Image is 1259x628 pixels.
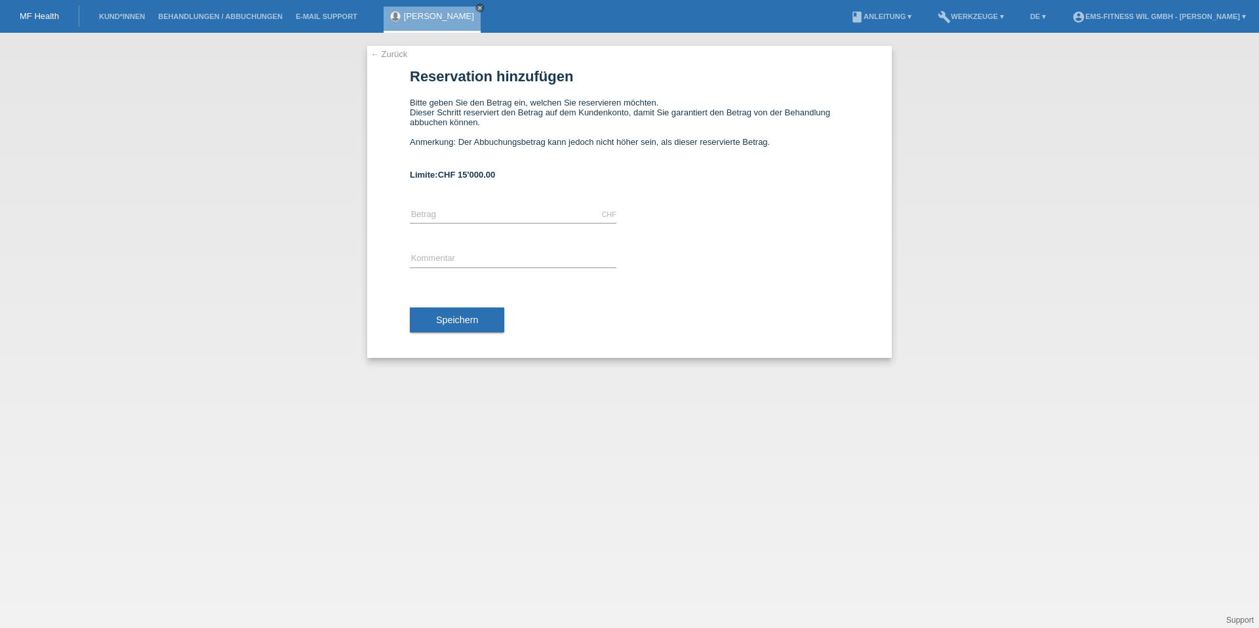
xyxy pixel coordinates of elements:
a: buildWerkzeuge ▾ [931,12,1010,20]
b: Limite: [410,170,495,180]
h1: Reservation hinzufügen [410,68,849,85]
button: Speichern [410,307,504,332]
a: bookAnleitung ▾ [844,12,918,20]
span: CHF 15'000.00 [438,170,496,180]
a: Kund*innen [92,12,151,20]
a: Support [1226,616,1254,625]
div: Bitte geben Sie den Betrag ein, welchen Sie reservieren möchten. Dieser Schritt reserviert den Be... [410,98,849,157]
a: E-Mail Support [289,12,364,20]
i: close [477,5,483,11]
a: MF Health [20,11,59,21]
i: account_circle [1072,10,1085,24]
a: ← Zurück [370,49,407,59]
div: CHF [601,210,616,218]
a: close [475,3,485,12]
a: DE ▾ [1024,12,1052,20]
a: [PERSON_NAME] [404,11,474,21]
span: Speichern [436,315,478,325]
a: account_circleEMS-Fitness Wil GmbH - [PERSON_NAME] ▾ [1066,12,1252,20]
a: Behandlungen / Abbuchungen [151,12,289,20]
i: book [850,10,864,24]
i: build [938,10,951,24]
